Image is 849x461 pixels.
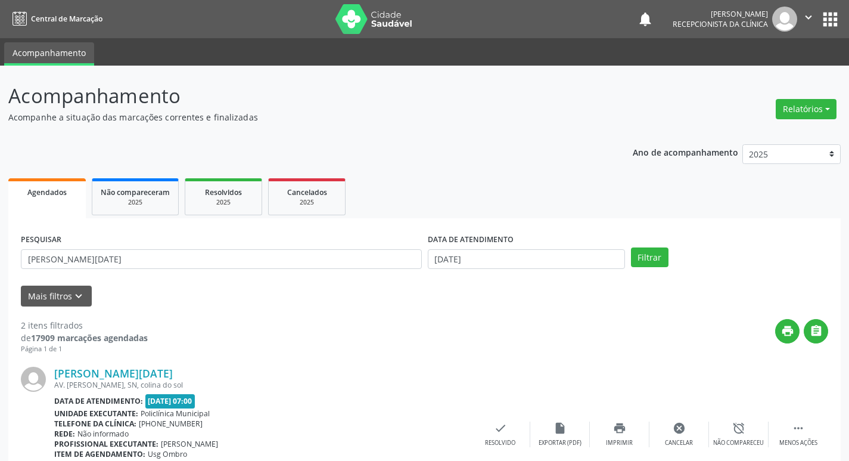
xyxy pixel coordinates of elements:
[31,332,148,344] strong: 17909 marcações agendadas
[145,394,195,408] span: [DATE] 07:00
[631,247,668,268] button: Filtrar
[613,422,626,435] i: print
[101,187,170,197] span: Não compareceram
[277,198,337,207] div: 2025
[8,81,591,111] p: Acompanhamento
[54,367,173,380] a: [PERSON_NAME][DATE]
[820,9,841,30] button: apps
[101,198,170,207] div: 2025
[21,249,422,270] input: Nome, CNS
[21,286,92,307] button: Mais filtroskeyboard_arrow_down
[802,11,815,24] i: 
[428,231,514,249] label: DATA DE ATENDIMENTO
[665,439,693,447] div: Cancelar
[161,439,218,449] span: [PERSON_NAME]
[139,419,203,429] span: [PHONE_NUMBER]
[781,324,794,338] i: print
[792,422,805,435] i: 
[287,187,327,197] span: Cancelados
[21,231,61,249] label: PESQUISAR
[637,11,654,27] button: notifications
[205,187,242,197] span: Resolvidos
[21,367,46,392] img: img
[810,324,823,338] i: 
[713,439,764,447] div: Não compareceu
[27,187,67,197] span: Agendados
[732,422,745,435] i: alarm_off
[553,422,567,435] i: insert_drive_file
[485,439,515,447] div: Resolvido
[77,429,129,439] span: Não informado
[54,449,145,459] b: Item de agendamento:
[54,419,136,429] b: Telefone da clínica:
[776,99,836,119] button: Relatórios
[8,9,102,29] a: Central de Marcação
[54,380,471,390] div: AV. [PERSON_NAME], SN, colina do sol
[606,439,633,447] div: Imprimir
[148,449,187,459] span: Usg Ombro
[54,439,158,449] b: Profissional executante:
[21,332,148,344] div: de
[428,249,625,270] input: Selecione um intervalo
[31,14,102,24] span: Central de Marcação
[539,439,581,447] div: Exportar (PDF)
[72,290,85,303] i: keyboard_arrow_down
[775,319,800,344] button: print
[633,144,738,159] p: Ano de acompanhamento
[4,42,94,66] a: Acompanhamento
[21,319,148,332] div: 2 itens filtrados
[804,319,828,344] button: 
[8,111,591,123] p: Acompanhe a situação das marcações correntes e finalizadas
[54,429,75,439] b: Rede:
[141,409,210,419] span: Policlínica Municipal
[779,439,817,447] div: Menos ações
[772,7,797,32] img: img
[194,198,253,207] div: 2025
[54,396,143,406] b: Data de atendimento:
[494,422,507,435] i: check
[54,409,138,419] b: Unidade executante:
[797,7,820,32] button: 
[673,19,768,29] span: Recepcionista da clínica
[21,344,148,354] div: Página 1 de 1
[673,422,686,435] i: cancel
[673,9,768,19] div: [PERSON_NAME]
